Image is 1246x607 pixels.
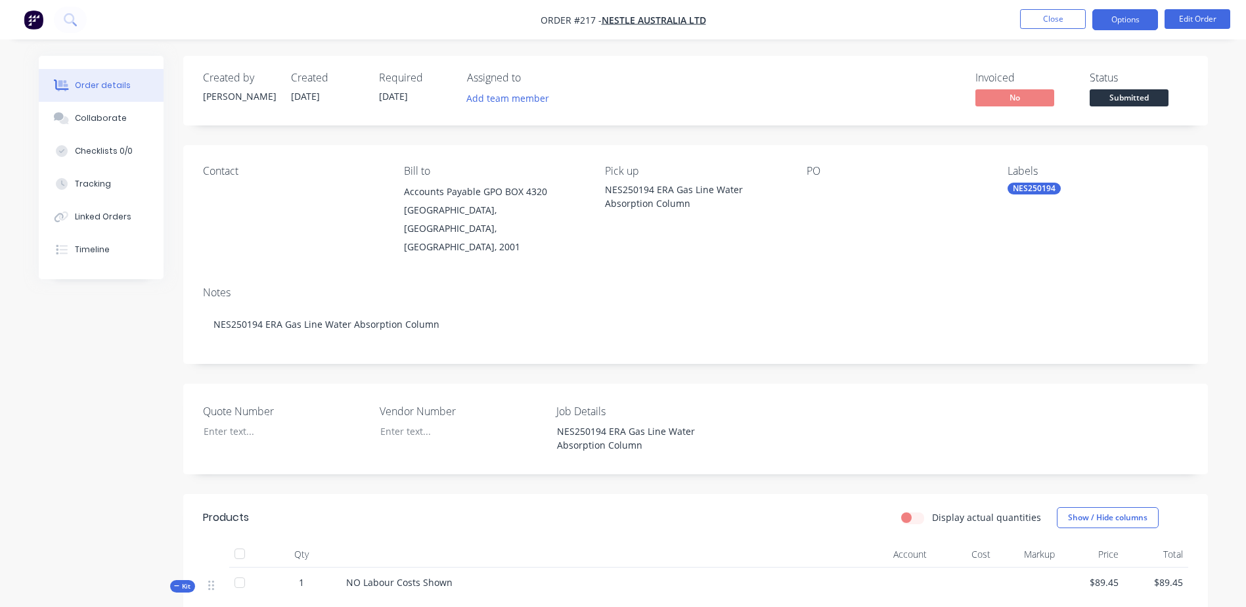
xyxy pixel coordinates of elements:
[1008,183,1061,194] div: NES250194
[75,178,111,190] div: Tracking
[380,403,544,419] label: Vendor Number
[467,72,598,84] div: Assigned to
[203,72,275,84] div: Created by
[459,89,556,107] button: Add team member
[75,244,110,256] div: Timeline
[203,89,275,103] div: [PERSON_NAME]
[1124,541,1188,568] div: Total
[39,69,164,102] button: Order details
[203,510,249,526] div: Products
[546,422,711,455] div: NES250194 ERA Gas Line Water Absorption Column
[1008,165,1188,177] div: Labels
[299,575,304,589] span: 1
[556,403,721,419] label: Job Details
[291,90,320,102] span: [DATE]
[807,165,987,177] div: PO
[203,165,383,177] div: Contact
[467,89,556,107] button: Add team member
[203,403,367,419] label: Quote Number
[1020,9,1086,29] button: Close
[605,183,785,210] div: NES250194 ERA Gas Line Water Absorption Column
[379,72,451,84] div: Required
[291,72,363,84] div: Created
[404,165,584,177] div: Bill to
[1092,9,1158,30] button: Options
[170,580,195,593] div: Kit
[203,286,1188,299] div: Notes
[1057,507,1159,528] button: Show / Hide columns
[605,165,785,177] div: Pick up
[1090,89,1168,109] button: Submitted
[975,89,1054,106] span: No
[1065,575,1119,589] span: $89.45
[39,233,164,266] button: Timeline
[39,200,164,233] button: Linked Orders
[39,168,164,200] button: Tracking
[174,581,191,591] span: Kit
[1090,72,1188,84] div: Status
[75,79,131,91] div: Order details
[975,72,1074,84] div: Invoiced
[404,183,584,256] div: Accounts Payable GPO BOX 4320[GEOGRAPHIC_DATA], [GEOGRAPHIC_DATA], [GEOGRAPHIC_DATA], 2001
[262,541,341,568] div: Qty
[346,576,453,589] span: NO Labour Costs Shown
[932,510,1041,524] label: Display actual quantities
[24,10,43,30] img: Factory
[75,112,127,124] div: Collaborate
[932,541,996,568] div: Cost
[801,541,932,568] div: Account
[602,14,706,26] a: Nestle Australia Ltd
[541,14,602,26] span: Order #217 -
[203,304,1188,344] div: NES250194 ERA Gas Line Water Absorption Column
[75,211,131,223] div: Linked Orders
[404,201,584,256] div: [GEOGRAPHIC_DATA], [GEOGRAPHIC_DATA], [GEOGRAPHIC_DATA], 2001
[39,135,164,168] button: Checklists 0/0
[1060,541,1124,568] div: Price
[379,90,408,102] span: [DATE]
[996,541,1060,568] div: Markup
[1090,89,1168,106] span: Submitted
[1129,575,1183,589] span: $89.45
[1165,9,1230,29] button: Edit Order
[39,102,164,135] button: Collaborate
[404,183,584,201] div: Accounts Payable GPO BOX 4320
[75,145,133,157] div: Checklists 0/0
